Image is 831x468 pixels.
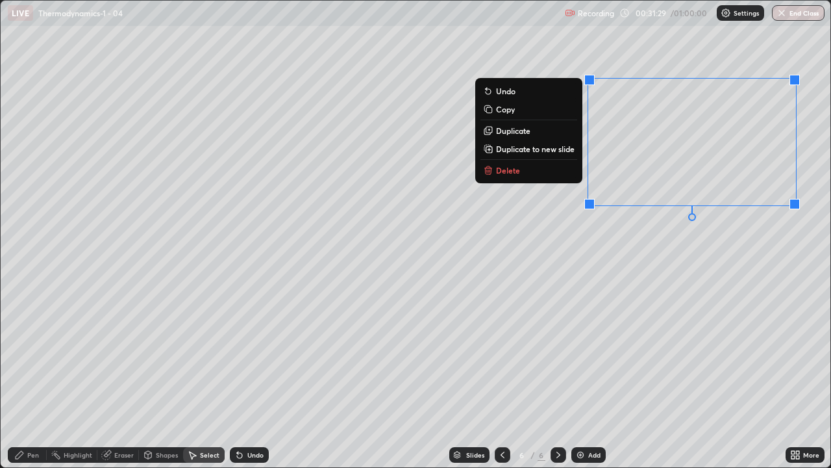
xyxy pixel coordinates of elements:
[496,165,520,175] p: Delete
[480,123,577,138] button: Duplicate
[480,141,577,157] button: Duplicate to new slide
[480,162,577,178] button: Delete
[496,104,515,114] p: Copy
[496,86,515,96] p: Undo
[156,452,178,458] div: Shapes
[721,8,731,18] img: class-settings-icons
[531,451,535,459] div: /
[803,452,819,458] div: More
[27,452,39,458] div: Pen
[588,452,601,458] div: Add
[114,452,134,458] div: Eraser
[772,5,825,21] button: End Class
[64,452,92,458] div: Highlight
[578,8,614,18] p: Recording
[38,8,123,18] p: Thermodynamics-1 - 04
[480,83,577,99] button: Undo
[734,10,759,16] p: Settings
[480,101,577,117] button: Copy
[575,450,586,460] img: add-slide-button
[565,8,575,18] img: recording.375f2c34.svg
[538,449,545,461] div: 6
[12,8,29,18] p: LIVE
[496,144,575,154] p: Duplicate to new slide
[466,452,484,458] div: Slides
[496,125,530,136] p: Duplicate
[515,451,528,459] div: 6
[200,452,219,458] div: Select
[776,8,787,18] img: end-class-cross
[247,452,264,458] div: Undo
